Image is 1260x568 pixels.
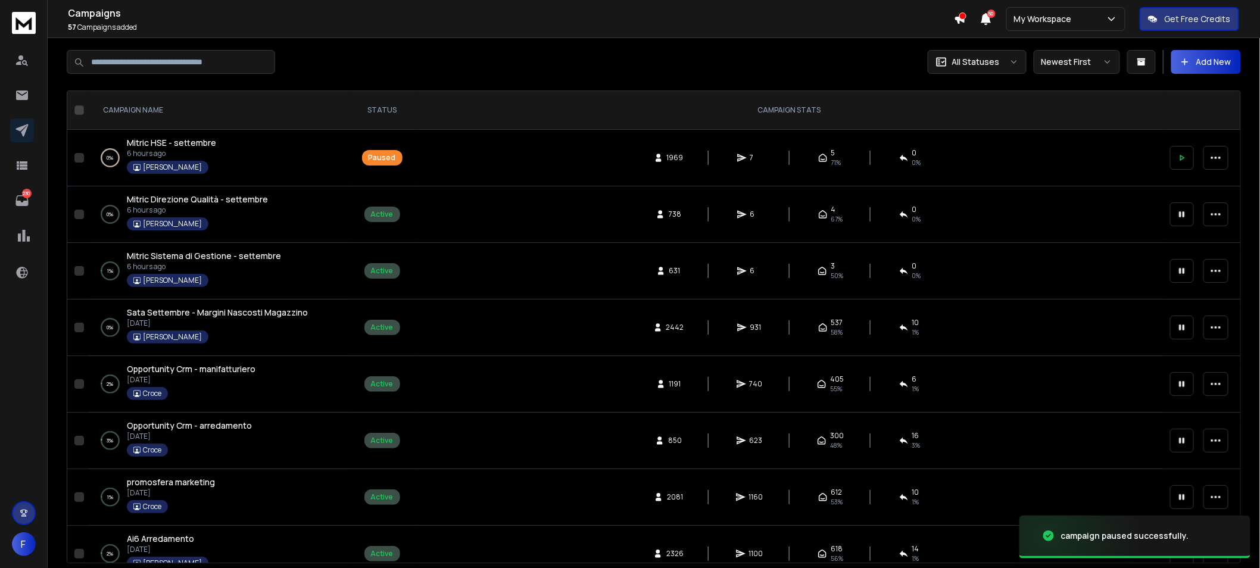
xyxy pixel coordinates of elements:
[89,130,348,186] td: 0%Mitric HSE - settembre6 hours ago[PERSON_NAME]
[127,476,215,488] a: promosfera marketing
[371,323,394,332] div: Active
[68,6,954,20] h1: Campaigns
[371,549,394,558] div: Active
[831,205,836,214] span: 4
[831,271,843,280] span: 50 %
[127,363,255,374] span: Opportunity Crm - manifatturiero
[22,189,32,198] p: 230
[750,323,762,332] span: 931
[416,91,1163,130] th: CAMPAIGN STATS
[143,219,202,229] p: [PERSON_NAME]
[143,332,202,342] p: [PERSON_NAME]
[912,271,921,280] span: 0 %
[831,327,843,337] span: 58 %
[12,532,36,556] button: F
[127,262,281,271] p: 6 hours ago
[749,549,763,558] span: 1100
[127,533,194,544] span: Ai6 Arredamento
[1061,530,1189,542] div: campaign paused successfully.
[912,554,919,563] span: 1 %
[127,420,252,431] span: Opportunity Crm - arredamento
[912,544,919,554] span: 14
[143,389,161,398] p: Croce
[668,436,682,445] span: 850
[831,148,835,158] span: 5
[912,214,921,224] span: 0 %
[127,488,215,498] p: [DATE]
[912,497,919,507] span: 1 %
[371,266,394,276] div: Active
[912,384,919,394] span: 1 %
[830,441,842,450] span: 48 %
[912,318,919,327] span: 10
[107,208,114,220] p: 0 %
[667,153,684,163] span: 1969
[143,502,161,511] p: Croce
[89,299,348,356] td: 0%Sata Settembre - Margini Nascosti Magazzino[DATE][PERSON_NAME]
[912,431,919,441] span: 16
[912,374,917,384] span: 6
[371,492,394,502] div: Active
[749,492,763,502] span: 1160
[912,488,919,497] span: 10
[987,10,996,18] span: 50
[831,497,843,507] span: 53 %
[666,323,684,332] span: 2442
[127,545,208,554] p: [DATE]
[669,379,681,389] span: 1191
[107,435,114,447] p: 3 %
[831,318,843,327] span: 537
[348,91,416,130] th: STATUS
[912,148,917,158] span: 0
[831,158,841,167] span: 71 %
[912,441,921,450] span: 3 %
[127,137,216,148] span: Mitric HSE - settembre
[669,210,681,219] span: 738
[371,436,394,445] div: Active
[127,149,216,158] p: 6 hours ago
[127,250,281,261] span: Mitric Sistema di Gestione - settembre
[912,158,921,167] span: 0 %
[666,549,684,558] span: 2326
[831,488,843,497] span: 612
[952,56,1000,68] p: All Statuses
[750,153,762,163] span: 7
[830,374,844,384] span: 405
[143,163,202,172] p: [PERSON_NAME]
[1034,50,1120,74] button: Newest First
[750,266,762,276] span: 6
[1171,50,1241,74] button: Add New
[127,432,252,441] p: [DATE]
[107,491,113,503] p: 1 %
[10,189,34,213] a: 230
[912,205,917,214] span: 0
[912,327,919,337] span: 1 %
[371,210,394,219] div: Active
[107,378,114,390] p: 2 %
[89,356,348,413] td: 2%Opportunity Crm - manifatturiero[DATE]Croce
[371,379,394,389] div: Active
[669,266,681,276] span: 631
[831,554,843,563] span: 56 %
[750,379,763,389] span: 740
[127,205,268,215] p: 6 hours ago
[107,322,114,333] p: 0 %
[89,186,348,243] td: 0%Mitric Direzione Qualità - settembre6 hours ago[PERSON_NAME]
[912,261,917,271] span: 0
[750,436,763,445] span: 623
[89,91,348,130] th: CAMPAIGN NAME
[143,276,202,285] p: [PERSON_NAME]
[127,307,308,319] a: Sata Settembre - Margini Nascosti Magazzino
[143,445,161,455] p: Croce
[830,431,844,441] span: 300
[127,420,252,432] a: Opportunity Crm - arredamento
[127,194,268,205] a: Mitric Direzione Qualità - settembre
[127,533,194,545] a: Ai6 Arredamento
[89,243,348,299] td: 1%Mitric Sistema di Gestione - settembre6 hours ago[PERSON_NAME]
[127,137,216,149] a: Mitric HSE - settembre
